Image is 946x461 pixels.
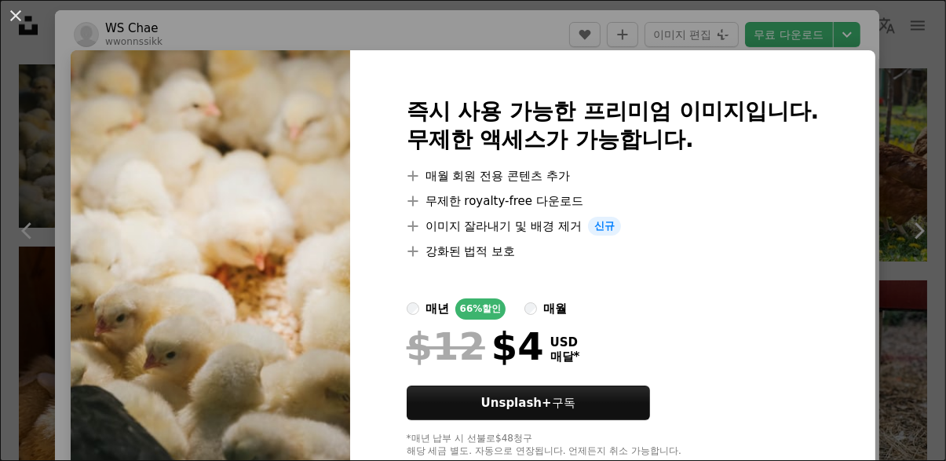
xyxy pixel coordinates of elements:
[550,335,580,349] span: USD
[407,166,820,185] li: 매월 회원 전용 콘텐츠 추가
[407,192,820,210] li: 무제한 royalty-free 다운로드
[407,242,820,261] li: 강화된 법적 보호
[588,217,621,236] span: 신규
[407,433,820,458] div: *매년 납부 시 선불로 $48 청구 해당 세금 별도. 자동으로 연장됩니다. 언제든지 취소 가능합니다.
[407,97,820,154] h2: 즉시 사용 가능한 프리미엄 이미지입니다. 무제한 액세스가 가능합니다.
[407,217,820,236] li: 이미지 잘라내기 및 배경 제거
[407,302,419,315] input: 매년66%할인
[524,302,537,315] input: 매월
[455,298,506,320] div: 66% 할인
[481,396,552,410] strong: Unsplash+
[407,326,544,367] div: $4
[407,386,650,420] button: Unsplash+구독
[543,299,567,318] div: 매월
[407,326,485,367] span: $12
[426,299,449,318] div: 매년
